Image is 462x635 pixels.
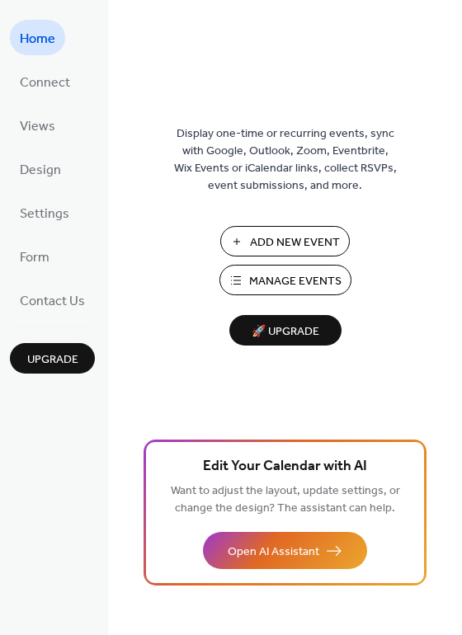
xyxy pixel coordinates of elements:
[10,343,95,374] button: Upgrade
[20,26,55,52] span: Home
[220,226,350,256] button: Add New Event
[10,20,65,55] a: Home
[10,282,95,317] a: Contact Us
[20,245,49,270] span: Form
[27,351,78,369] span: Upgrade
[10,151,71,186] a: Design
[10,238,59,274] a: Form
[10,63,80,99] a: Connect
[249,273,342,290] span: Manage Events
[20,70,70,96] span: Connect
[171,480,400,520] span: Want to adjust the layout, update settings, or change the design? The assistant can help.
[250,234,340,252] span: Add New Event
[228,543,319,561] span: Open AI Assistant
[203,532,367,569] button: Open AI Assistant
[20,201,69,227] span: Settings
[203,455,367,478] span: Edit Your Calendar with AI
[229,315,342,346] button: 🚀 Upgrade
[10,195,79,230] a: Settings
[20,158,61,183] span: Design
[20,114,55,139] span: Views
[219,265,351,295] button: Manage Events
[10,107,65,143] a: Views
[174,125,397,195] span: Display one-time or recurring events, sync with Google, Outlook, Zoom, Eventbrite, Wix Events or ...
[20,289,85,314] span: Contact Us
[239,321,332,343] span: 🚀 Upgrade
